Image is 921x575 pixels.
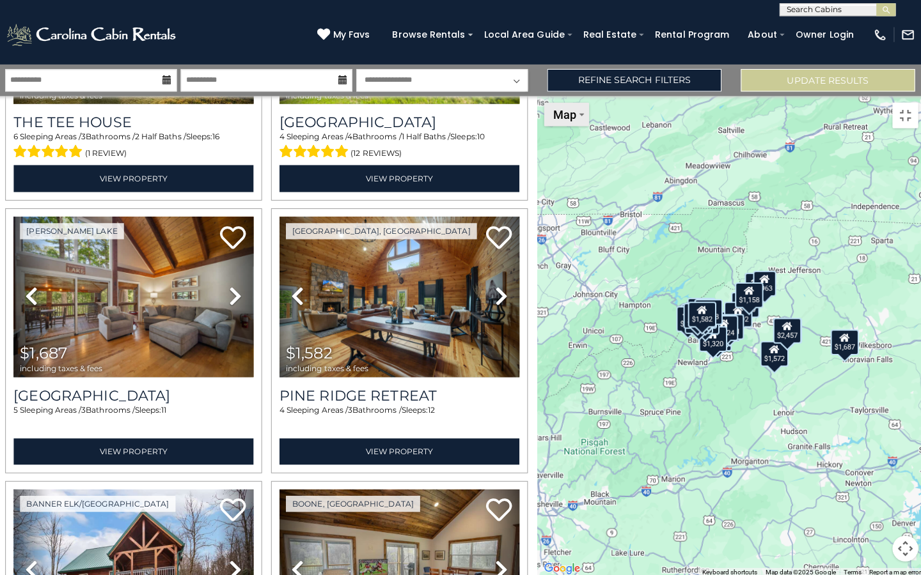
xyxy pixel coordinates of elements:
a: Local Area Guide [478,27,571,47]
a: Report a map error [866,567,917,574]
div: Sleeping Areas / Bathrooms / Sleeps: [18,133,256,164]
div: Sleeping Areas / Bathrooms / Sleeps: [18,404,256,434]
a: Browse Rentals [387,27,472,47]
a: The Tee House [18,116,256,133]
span: $1,582 [288,344,334,362]
span: 4 [349,134,354,143]
h3: Montallori Stone Lodge [281,116,519,133]
span: My Favs [335,31,371,44]
a: Boone, [GEOGRAPHIC_DATA] [288,494,421,510]
span: $1,687 [24,344,71,362]
a: Banner Elk/[GEOGRAPHIC_DATA] [24,494,178,510]
a: View Property [281,167,519,193]
a: View Property [18,167,256,193]
span: 4 [281,134,287,143]
a: Real Estate [576,27,642,47]
a: Rental Program [647,27,734,47]
span: including taxes & fees [288,93,370,102]
button: Change map style [544,105,588,128]
img: phone-regular-white.png [870,31,884,45]
a: Add to favorites [223,226,248,253]
a: Add to favorites [486,496,512,523]
a: About [739,27,781,47]
a: View Property [18,438,256,464]
img: mail-regular-white.png [897,31,911,45]
div: $1,158 [733,283,761,309]
div: $2,457 [771,318,799,344]
span: 3 [85,404,90,414]
div: $2,043 [686,298,714,324]
a: Add to favorites [223,496,248,523]
span: 10 [477,134,485,143]
img: Google [540,558,583,575]
div: $1,171 [714,314,742,340]
span: (1 review) [89,147,130,164]
img: thumbnail_169077895.jpeg [281,218,519,377]
a: Refine Search Filters [547,72,720,94]
div: $1,998 [693,300,721,325]
span: Map data ©2025 Google [763,567,833,574]
span: 5 [18,404,22,414]
button: Map camera controls [889,534,915,560]
h3: Lake Hills Hideaway [18,387,256,404]
span: including taxes & fees [24,364,106,372]
div: $1,572 [758,341,786,367]
span: Map [553,110,576,123]
span: 2 Half Baths / [138,134,189,143]
span: 1 Half Baths / [402,134,451,143]
span: 3 [85,134,90,143]
span: 6 [18,134,22,143]
a: [GEOGRAPHIC_DATA], [GEOGRAPHIC_DATA] [288,224,477,240]
a: Pine Ridge Retreat [281,387,519,404]
button: Update Results [739,72,911,94]
a: [GEOGRAPHIC_DATA] [18,387,256,404]
div: $1,659 [682,303,710,329]
div: $1,124 [708,316,736,341]
img: White-1-2.png [10,25,182,50]
a: Terms [840,567,858,574]
a: Owner Login [787,27,857,47]
div: $1,492 [722,302,750,328]
span: 4 [281,404,287,414]
a: Open this area in Google Maps (opens a new window) [540,558,583,575]
div: $1,320 [697,326,725,352]
span: 3 [349,404,354,414]
div: $1,687 [828,330,856,355]
a: [GEOGRAPHIC_DATA] [281,116,519,133]
div: $896 [675,307,698,332]
span: (12 reviews) [352,147,403,164]
div: Sleeping Areas / Bathrooms / Sleeps: [281,404,519,434]
span: including taxes & fees [288,364,370,372]
img: thumbnail_169036678.jpeg [18,218,256,377]
a: View Property [281,438,519,464]
button: Toggle fullscreen view [889,105,915,130]
span: 11 [164,404,169,414]
span: including taxes & fees [24,93,106,102]
div: $963 [751,272,774,297]
a: [PERSON_NAME] Lake [24,224,127,240]
a: Add to favorites [486,226,512,253]
span: 12 [429,404,436,414]
button: Keyboard shortcuts [700,566,755,575]
div: $1,582 [686,302,714,328]
span: 16 [215,134,222,143]
div: Sleeping Areas / Bathrooms / Sleeps: [281,133,519,164]
a: My Favs [319,31,374,45]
